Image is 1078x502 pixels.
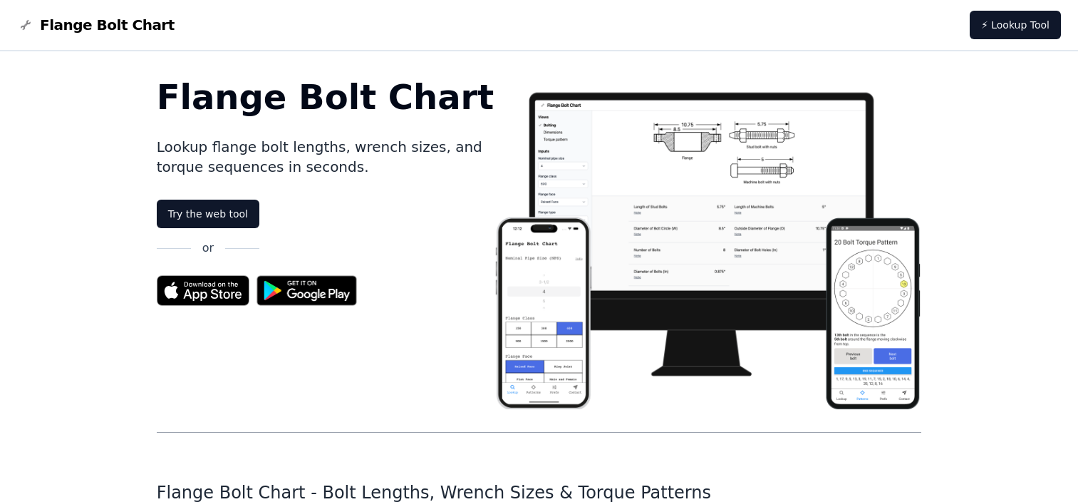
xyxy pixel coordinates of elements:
img: Flange Bolt Chart Logo [17,16,34,34]
a: Try the web tool [157,200,259,228]
img: Flange bolt chart app screenshot [494,80,921,409]
img: Get it on Google Play [249,268,365,313]
span: Flange Bolt Chart [40,15,175,35]
p: Lookup flange bolt lengths, wrench sizes, and torque sequences in seconds. [157,137,494,177]
h1: Flange Bolt Chart [157,80,494,114]
a: ⚡ Lookup Tool [970,11,1061,39]
a: Flange Bolt Chart LogoFlange Bolt Chart [17,15,175,35]
p: or [202,240,214,257]
img: App Store badge for the Flange Bolt Chart app [157,275,249,306]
